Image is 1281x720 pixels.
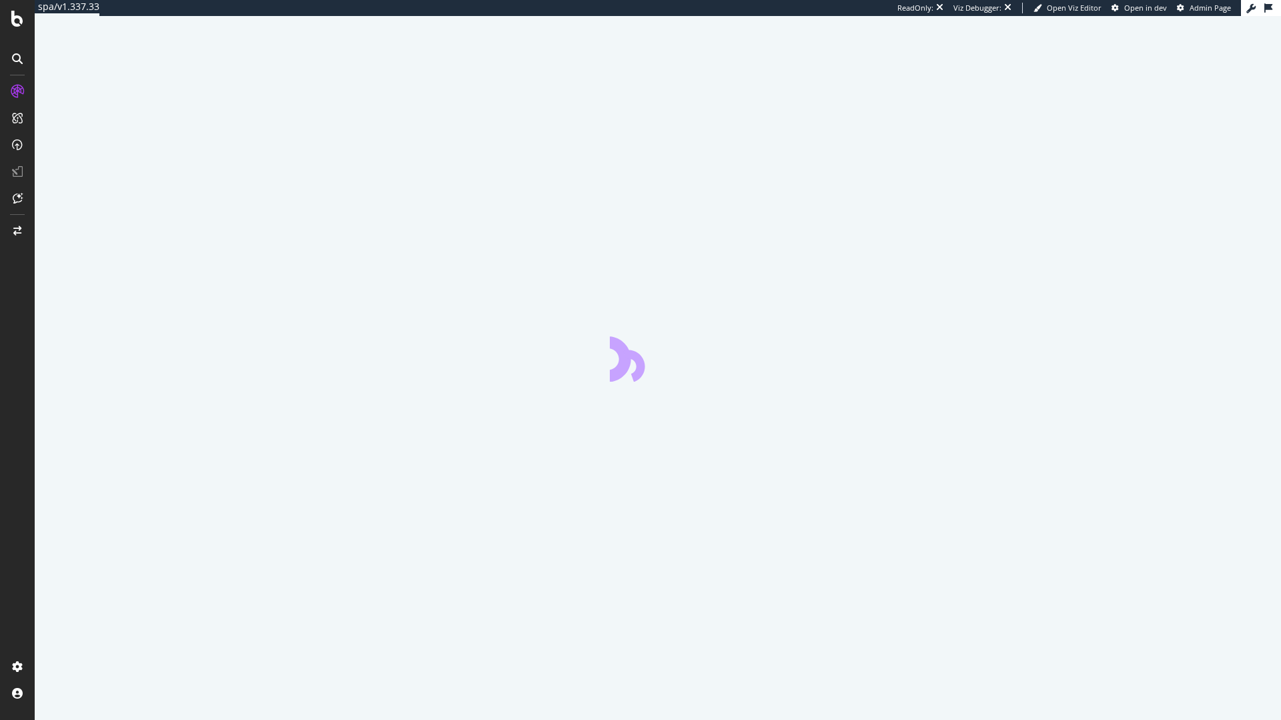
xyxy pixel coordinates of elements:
[1047,3,1102,13] span: Open Viz Editor
[1190,3,1231,13] span: Admin Page
[953,3,1001,13] div: Viz Debugger:
[897,3,933,13] div: ReadOnly:
[1033,3,1102,13] a: Open Viz Editor
[1112,3,1167,13] a: Open in dev
[1177,3,1231,13] a: Admin Page
[610,334,706,382] div: animation
[1124,3,1167,13] span: Open in dev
